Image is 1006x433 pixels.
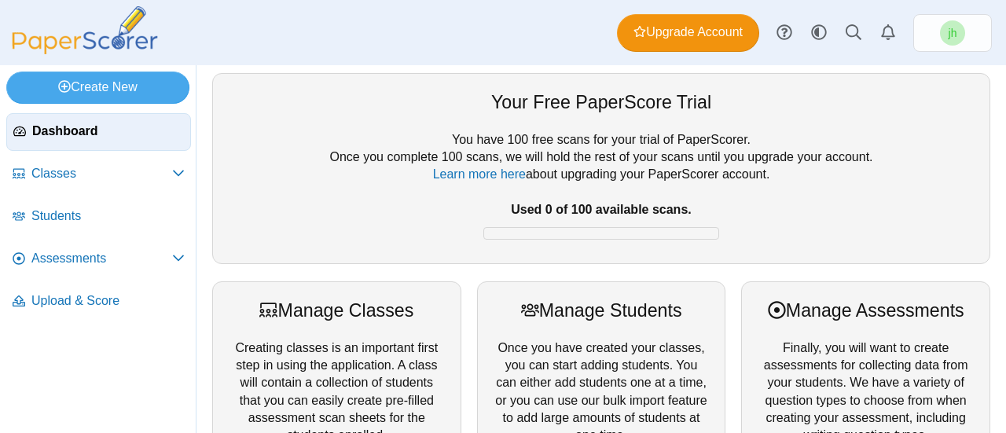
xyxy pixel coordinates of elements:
[758,298,974,323] div: Manage Assessments
[633,24,743,41] span: Upgrade Account
[229,298,445,323] div: Manage Classes
[913,14,992,52] a: j h
[617,14,759,52] a: Upgrade Account
[6,113,191,151] a: Dashboard
[949,28,957,39] span: j h
[511,203,691,216] b: Used 0 of 100 available scans.
[433,167,526,181] a: Learn more here
[6,6,163,54] img: PaperScorer
[940,20,965,46] span: j h
[31,165,172,182] span: Classes
[32,123,184,140] span: Dashboard
[229,90,974,115] div: Your Free PaperScore Trial
[229,131,974,248] div: You have 100 free scans for your trial of PaperScorer. Once you complete 100 scans, we will hold ...
[494,298,710,323] div: Manage Students
[6,43,163,57] a: PaperScorer
[31,292,185,310] span: Upload & Score
[6,198,191,236] a: Students
[6,283,191,321] a: Upload & Score
[6,72,189,103] a: Create New
[871,16,905,50] a: Alerts
[6,240,191,278] a: Assessments
[6,156,191,193] a: Classes
[31,207,185,225] span: Students
[31,250,172,267] span: Assessments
